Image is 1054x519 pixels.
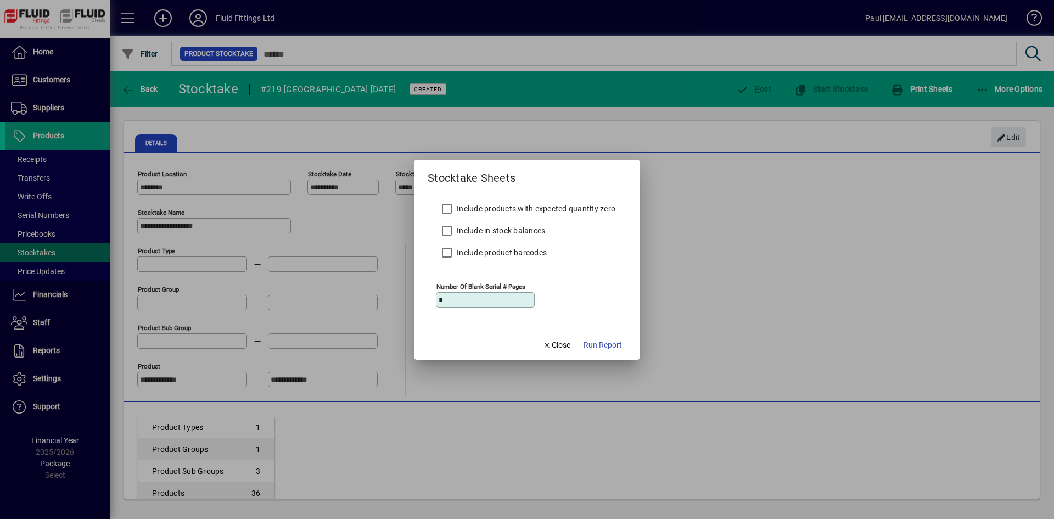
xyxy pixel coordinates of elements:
button: Run Report [579,336,626,355]
span: Close [542,339,571,351]
button: Close [538,336,575,355]
label: Include in stock balances [455,225,545,236]
h2: Stocktake Sheets [414,160,529,187]
label: Include products with expected quantity zero [455,203,615,214]
span: Run Report [584,339,622,351]
mat-label: Number of blank serial # pages [436,282,525,290]
label: Include product barcodes [455,247,547,258]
